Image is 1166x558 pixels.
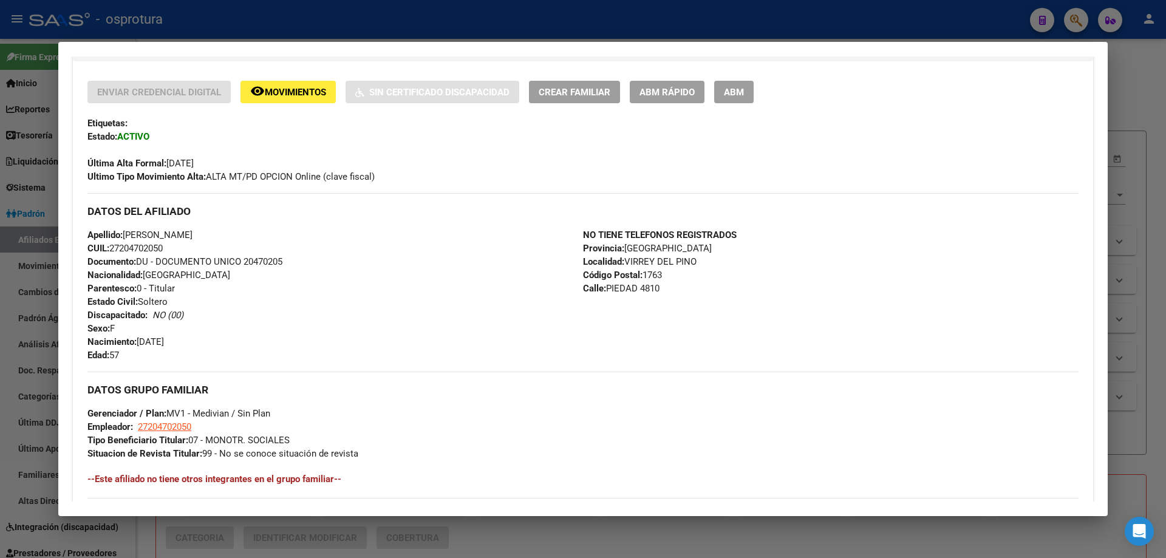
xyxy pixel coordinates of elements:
[87,296,138,307] strong: Estado Civil:
[87,158,194,169] span: [DATE]
[87,408,166,419] strong: Gerenciador / Plan:
[583,256,697,267] span: VIRREY DEL PINO
[97,87,221,98] span: Enviar Credencial Digital
[87,421,133,432] strong: Empleador:
[87,243,163,254] span: 27204702050
[87,243,109,254] strong: CUIL:
[87,131,117,142] strong: Estado:
[138,421,191,432] span: 27204702050
[583,256,624,267] strong: Localidad:
[87,350,109,361] strong: Edad:
[87,118,128,129] strong: Etiquetas:
[87,256,282,267] span: DU - DOCUMENTO UNICO 20470205
[265,87,326,98] span: Movimientos
[346,81,519,103] button: Sin Certificado Discapacidad
[87,435,188,446] strong: Tipo Beneficiario Titular:
[583,283,660,294] span: PIEDAD 4810
[87,270,230,281] span: [GEOGRAPHIC_DATA]
[539,87,610,98] span: Crear Familiar
[583,270,662,281] span: 1763
[630,81,704,103] button: ABM Rápido
[87,448,202,459] strong: Situacion de Revista Titular:
[87,171,206,182] strong: Ultimo Tipo Movimiento Alta:
[87,408,270,419] span: MV1 - Medivian / Sin Plan
[87,270,143,281] strong: Nacionalidad:
[87,472,1079,486] h4: --Este afiliado no tiene otros integrantes en el grupo familiar--
[583,270,643,281] strong: Código Postal:
[714,81,754,103] button: ABM
[583,243,624,254] strong: Provincia:
[87,283,175,294] span: 0 - Titular
[87,230,193,240] span: [PERSON_NAME]
[87,296,168,307] span: Soltero
[117,131,149,142] strong: ACTIVO
[583,230,737,240] strong: NO TIENE TELEFONOS REGISTRADOS
[87,256,136,267] strong: Documento:
[87,336,164,347] span: [DATE]
[250,84,265,98] mat-icon: remove_red_eye
[87,323,115,334] span: F
[583,243,712,254] span: [GEOGRAPHIC_DATA]
[639,87,695,98] span: ABM Rápido
[87,158,166,169] strong: Última Alta Formal:
[529,81,620,103] button: Crear Familiar
[87,448,358,459] span: 99 - No se conoce situación de revista
[240,81,336,103] button: Movimientos
[87,171,375,182] span: ALTA MT/PD OPCION Online (clave fiscal)
[583,283,606,294] strong: Calle:
[369,87,510,98] span: Sin Certificado Discapacidad
[87,336,137,347] strong: Nacimiento:
[87,323,110,334] strong: Sexo:
[1125,517,1154,546] div: Open Intercom Messenger
[87,205,1079,218] h3: DATOS DEL AFILIADO
[724,87,744,98] span: ABM
[87,383,1079,396] h3: DATOS GRUPO FAMILIAR
[87,310,148,321] strong: Discapacitado:
[87,283,137,294] strong: Parentesco:
[87,81,231,103] button: Enviar Credencial Digital
[87,350,119,361] span: 57
[87,230,123,240] strong: Apellido:
[152,310,183,321] i: NO (00)
[87,435,290,446] span: 07 - MONOTR. SOCIALES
